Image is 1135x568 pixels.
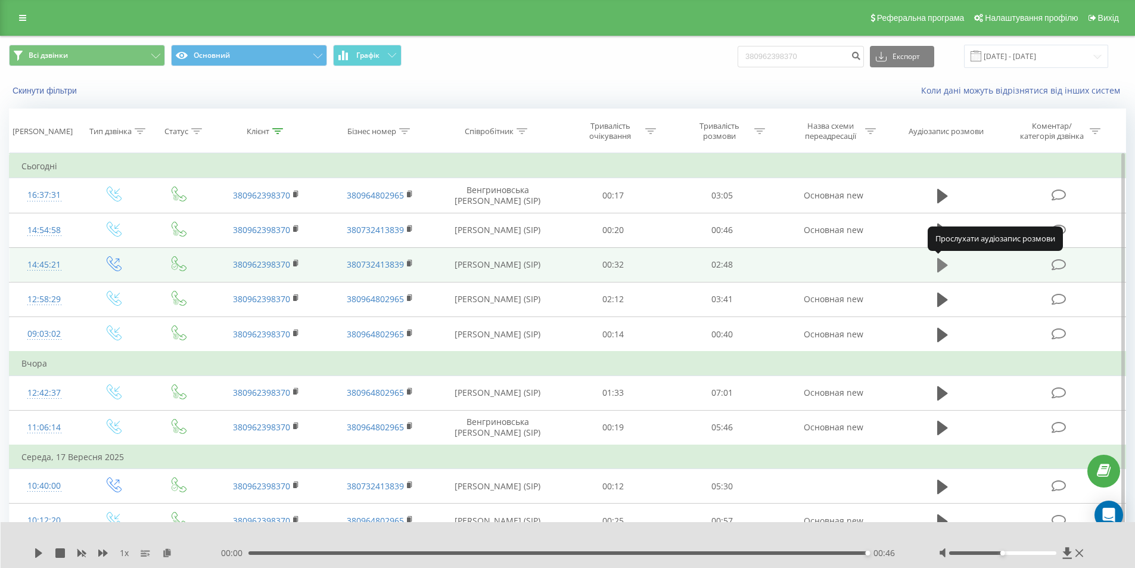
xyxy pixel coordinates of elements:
a: 380962398370 [233,293,290,305]
input: Пошук за номером [738,46,864,67]
td: 00:20 [559,213,668,247]
div: Аудіозапис розмови [909,126,984,136]
a: Коли дані можуть відрізнятися вiд інших систем [921,85,1126,96]
div: Назва схеми переадресації [798,121,862,141]
td: 03:41 [668,282,777,316]
div: [PERSON_NAME] [13,126,73,136]
a: 380962398370 [233,515,290,526]
div: Статус [164,126,188,136]
span: Всі дзвінки [29,51,68,60]
a: 380962398370 [233,224,290,235]
td: Вчора [10,352,1126,375]
td: 00:46 [668,213,777,247]
div: Тип дзвінка [89,126,132,136]
span: Графік [356,51,380,60]
td: 03:05 [668,178,777,213]
div: Тривалість очікування [579,121,642,141]
td: 00:17 [559,178,668,213]
a: 380964802965 [347,293,404,305]
a: 380962398370 [233,387,290,398]
td: 02:12 [559,282,668,316]
span: 1 x [120,547,129,559]
div: Accessibility label [1000,551,1005,555]
span: Вихід [1098,13,1119,23]
td: [PERSON_NAME] (SIP) [437,247,559,282]
td: [PERSON_NAME] (SIP) [437,469,559,504]
td: Основная new [776,282,890,316]
div: Прослухати аудіозапис розмови [928,226,1063,250]
td: 00:40 [668,317,777,352]
div: Коментар/категорія дзвінка [1017,121,1087,141]
div: Бізнес номер [347,126,396,136]
a: 380964802965 [347,421,404,433]
a: 380732413839 [347,224,404,235]
a: 380964802965 [347,190,404,201]
td: [PERSON_NAME] (SIP) [437,504,559,538]
td: [PERSON_NAME] (SIP) [437,317,559,352]
div: 12:58:29 [21,288,67,311]
td: Основная new [776,317,890,352]
td: 07:01 [668,375,777,410]
div: Співробітник [465,126,514,136]
span: 00:00 [221,547,248,559]
div: 09:03:02 [21,322,67,346]
div: Тривалість розмови [688,121,751,141]
div: 10:12:20 [21,509,67,532]
a: 380732413839 [347,259,404,270]
div: 11:06:14 [21,416,67,439]
button: Експорт [870,46,934,67]
div: Open Intercom Messenger [1094,501,1123,529]
td: Основная new [776,178,890,213]
a: 380732413839 [347,480,404,492]
a: 380962398370 [233,480,290,492]
button: Графік [333,45,402,66]
td: 00:19 [559,410,668,445]
td: Венгриновська [PERSON_NAME] (SIP) [437,410,559,445]
td: 05:46 [668,410,777,445]
div: 10:40:00 [21,474,67,498]
div: Клієнт [247,126,269,136]
td: 00:14 [559,317,668,352]
td: 02:48 [668,247,777,282]
td: 00:32 [559,247,668,282]
td: 00:25 [559,504,668,538]
span: Реферальна програма [877,13,965,23]
td: 01:33 [559,375,668,410]
td: 05:30 [668,469,777,504]
td: Венгриновська [PERSON_NAME] (SIP) [437,178,559,213]
a: 380962398370 [233,328,290,340]
td: Основная new [776,504,890,538]
td: 00:57 [668,504,777,538]
div: 14:45:21 [21,253,67,277]
td: [PERSON_NAME] (SIP) [437,375,559,410]
td: Основная new [776,213,890,247]
td: 00:12 [559,469,668,504]
button: Основний [171,45,327,66]
td: Основная new [776,410,890,445]
td: Основная new [776,375,890,410]
span: Налаштування профілю [985,13,1078,23]
a: 380962398370 [233,259,290,270]
td: [PERSON_NAME] (SIP) [437,213,559,247]
div: 12:42:37 [21,381,67,405]
button: Скинути фільтри [9,85,83,96]
td: Сьогодні [10,154,1126,178]
div: 16:37:31 [21,184,67,207]
a: 380964802965 [347,515,404,526]
td: [PERSON_NAME] (SIP) [437,282,559,316]
a: 380962398370 [233,190,290,201]
span: 00:46 [873,547,895,559]
a: 380962398370 [233,421,290,433]
div: 14:54:58 [21,219,67,242]
div: Accessibility label [865,551,870,555]
a: 380964802965 [347,328,404,340]
button: Всі дзвінки [9,45,165,66]
td: Середа, 17 Вересня 2025 [10,445,1126,469]
a: 380964802965 [347,387,404,398]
